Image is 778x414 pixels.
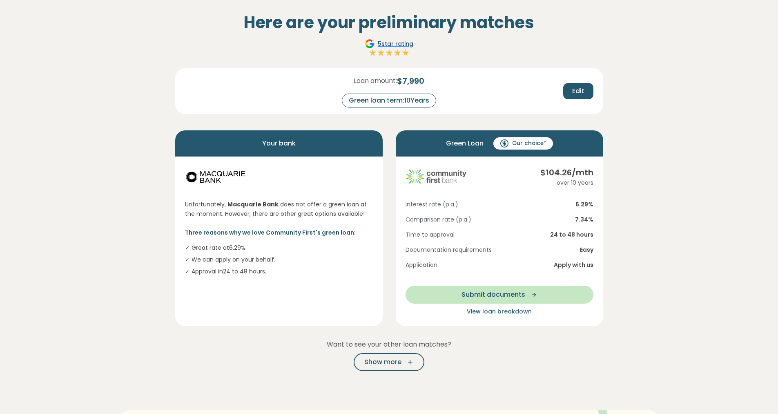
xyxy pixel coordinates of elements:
[572,86,584,96] span: Edit
[540,179,593,187] div: over 10 years
[175,339,603,350] p: Want to see your other loan matches?
[354,76,397,86] span: Loan amount:
[580,246,593,254] span: Easy
[364,357,401,367] span: Show more
[512,139,546,148] span: Our choice*
[342,94,436,107] div: Green loan term: 10 Years
[185,255,373,264] li: ✓ We can apply on your behalf.
[575,200,593,209] span: 6.29 %
[575,215,593,224] span: 7.34 %
[175,13,603,32] h2: Here are your preliminary matches
[185,228,373,237] p: Three reasons why we love Community First's green loan:
[550,230,593,239] span: 24 to 48 hours
[377,49,385,57] img: Full star
[540,166,593,179] div: $ 104.26 /mth
[467,307,532,316] span: View loan breakdown
[262,137,296,150] span: Your bank
[563,83,593,99] button: Edit
[385,49,393,57] img: Full star
[554,261,593,269] span: Apply with us
[363,39,415,58] a: Google5star ratingFull starFull starFull starFull starFull star
[369,49,377,57] img: Full star
[406,200,458,209] span: Interest rate (p.a.)
[401,49,410,57] img: Full star
[406,166,467,187] img: community-first logo
[354,353,424,371] button: Show more
[185,200,373,218] p: Unfortunately, does not offer a green loan at the moment. However, there are other great options ...
[393,49,401,57] img: Full star
[461,290,525,300] span: Submit documents
[406,215,471,224] span: Comparison rate (p.a.)
[406,230,455,239] span: Time to approval
[446,137,484,150] span: Green Loan
[737,375,778,414] iframe: Chat Widget
[406,286,593,304] button: Submit documents
[227,200,279,208] strong: Macquarie Bank
[397,75,424,87] span: $ 7,990
[185,166,246,187] img: Macquarie Bank logo
[365,39,375,49] img: Google
[406,261,437,269] span: Application
[406,307,593,316] button: View loan breakdown
[406,246,492,254] span: Documentation requirements
[378,40,413,48] span: 5 star rating
[185,244,373,252] li: ✓ Great rate at 6.29 %
[185,267,373,276] li: ✓ Approval in 24 to 48 hours .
